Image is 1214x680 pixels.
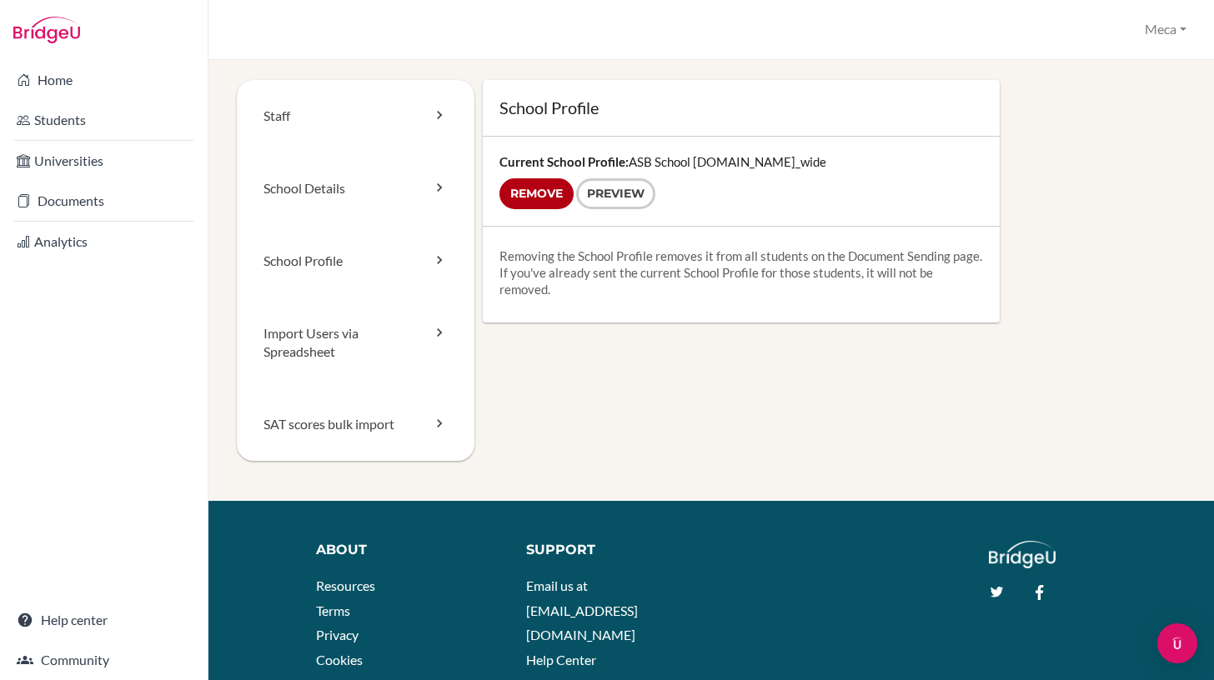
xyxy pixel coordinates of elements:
a: Home [3,63,204,97]
input: Remove [499,178,574,209]
a: Students [3,103,204,137]
a: Staff [237,80,474,152]
a: Resources [316,577,375,593]
div: Support [526,541,699,560]
div: ASB School [DOMAIN_NAME]_wide [483,137,1000,226]
strong: Current School Profile: [499,154,629,169]
img: Bridge-U [13,17,80,43]
a: School Details [237,152,474,225]
a: Import Users via Spreadsheet [237,297,474,389]
h1: School Profile [499,97,983,119]
a: Documents [3,184,204,217]
a: Help Center [526,652,596,667]
div: Open Intercom Messenger [1157,623,1197,663]
a: Community [3,643,204,677]
a: Analytics [3,225,204,258]
a: Privacy [316,627,359,642]
a: Universities [3,144,204,177]
a: Terms [316,602,350,618]
a: School Profile [237,225,474,297]
button: Meca [1137,14,1194,45]
p: Removing the School Profile removes it from all students on the Document Sending page. If you've ... [499,247,983,297]
a: Preview [576,178,655,209]
img: logo_white@2x-f4f0deed5e89b7ecb1c2cc34c3e3d731f90f0f143d5ea2071677605dd97b5244.png [989,541,1056,568]
a: Cookies [316,652,363,667]
a: Email us at [EMAIL_ADDRESS][DOMAIN_NAME] [526,577,638,642]
a: SAT scores bulk import [237,388,474,461]
div: About [316,541,501,560]
a: Help center [3,603,204,637]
